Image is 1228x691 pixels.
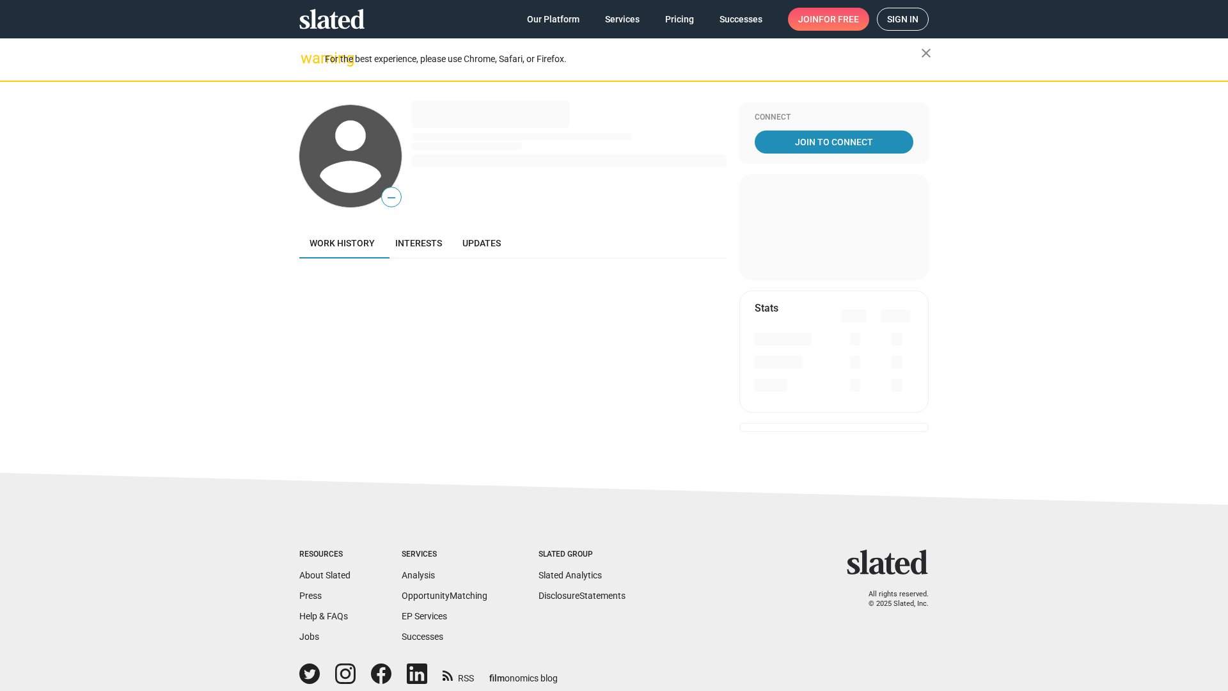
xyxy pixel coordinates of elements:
a: Analysis [402,570,435,580]
a: Work history [299,228,385,258]
p: All rights reserved. © 2025 Slated, Inc. [855,590,929,608]
a: EP Services [402,611,447,621]
a: Jobs [299,631,319,642]
span: Sign in [887,8,918,30]
span: — [382,189,401,206]
a: Slated Analytics [539,570,602,580]
span: Work history [310,238,375,248]
a: OpportunityMatching [402,591,487,601]
a: Press [299,591,322,601]
mat-card-title: Stats [755,301,778,315]
span: film [489,673,505,683]
a: Services [595,8,650,31]
div: For the best experience, please use Chrome, Safari, or Firefox. [325,51,921,68]
mat-icon: warning [301,51,316,66]
span: Services [605,8,640,31]
a: DisclosureStatements [539,591,626,601]
a: About Slated [299,570,350,580]
div: Resources [299,550,350,560]
span: Join [798,8,859,31]
a: Join To Connect [755,131,913,154]
a: Interests [385,228,452,258]
a: Successes [709,8,773,31]
div: Services [402,550,487,560]
a: Our Platform [517,8,590,31]
div: Slated Group [539,550,626,560]
a: RSS [443,665,474,685]
a: Successes [402,631,443,642]
span: Interests [395,238,442,248]
span: for free [819,8,859,31]
span: Our Platform [527,8,579,31]
a: Help & FAQs [299,611,348,621]
span: Join To Connect [757,131,911,154]
div: Connect [755,113,913,123]
a: Pricing [655,8,704,31]
a: Updates [452,228,511,258]
a: Joinfor free [788,8,869,31]
span: Pricing [665,8,694,31]
span: Updates [462,238,501,248]
mat-icon: close [918,45,934,61]
span: Successes [720,8,762,31]
a: filmonomics blog [489,662,558,685]
a: Sign in [877,8,929,31]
